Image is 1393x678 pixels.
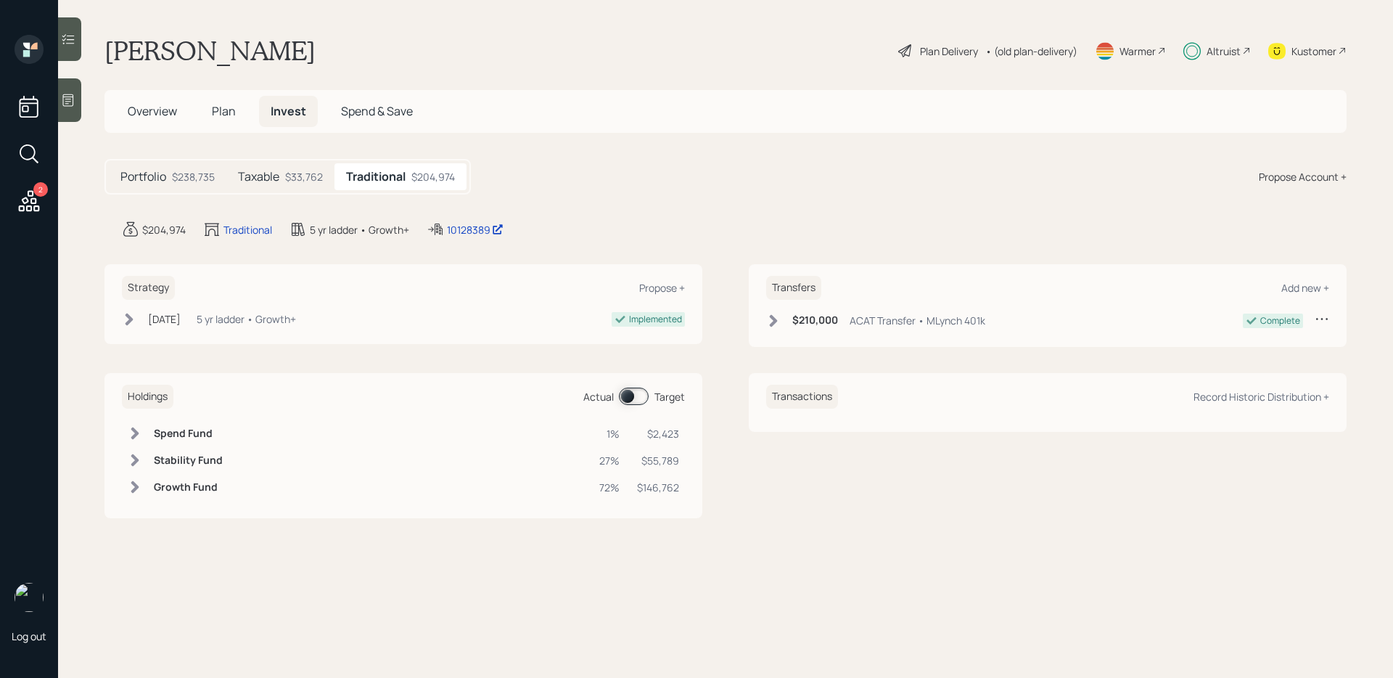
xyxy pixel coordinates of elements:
[985,44,1077,59] div: • (old plan-delivery)
[639,281,685,295] div: Propose +
[599,453,620,468] div: 27%
[654,389,685,404] div: Target
[154,481,223,494] h6: Growth Fund
[120,170,166,184] h5: Portfolio
[197,311,296,327] div: 5 yr ladder • Growth+
[154,454,223,467] h6: Stability Fund
[172,169,215,184] div: $238,735
[271,103,306,119] span: Invest
[142,222,186,237] div: $204,974
[33,182,48,197] div: 2
[223,222,272,237] div: Traditional
[1119,44,1156,59] div: Warmer
[12,629,46,643] div: Log out
[1193,390,1329,404] div: Record Historic Distribution +
[447,222,504,237] div: 10128389
[583,389,614,404] div: Actual
[341,103,413,119] span: Spend & Save
[599,480,620,495] div: 72%
[792,314,838,327] h6: $210,000
[411,169,455,184] div: $204,974
[285,169,323,184] div: $33,762
[238,170,279,184] h5: Taxable
[766,385,838,409] h6: Transactions
[637,426,679,441] div: $2,423
[629,313,682,326] div: Implemented
[310,222,409,237] div: 5 yr ladder • Growth+
[599,426,620,441] div: 1%
[920,44,978,59] div: Plan Delivery
[122,385,173,409] h6: Holdings
[1291,44,1336,59] div: Kustomer
[122,276,175,300] h6: Strategy
[15,583,44,612] img: sami-boghos-headshot.png
[212,103,236,119] span: Plan
[1281,281,1329,295] div: Add new +
[154,428,223,440] h6: Spend Fund
[104,35,316,67] h1: [PERSON_NAME]
[637,480,679,495] div: $146,762
[850,313,985,328] div: ACAT Transfer • MLynch 401k
[346,170,406,184] h5: Traditional
[1260,314,1300,327] div: Complete
[637,453,679,468] div: $55,789
[1207,44,1241,59] div: Altruist
[766,276,821,300] h6: Transfers
[1259,169,1347,184] div: Propose Account +
[128,103,177,119] span: Overview
[148,311,181,327] div: [DATE]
